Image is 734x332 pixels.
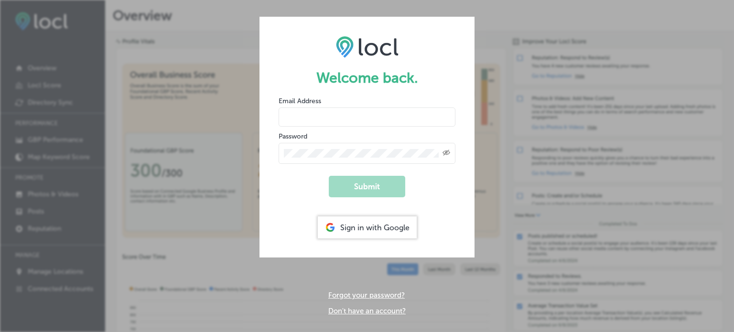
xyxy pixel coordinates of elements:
span: Toggle password visibility [443,149,450,158]
button: Submit [329,176,405,197]
div: Sign in with Google [318,216,417,238]
label: Email Address [279,97,321,105]
h1: Welcome back. [279,69,455,86]
img: LOCL logo [336,36,399,58]
label: Password [279,132,307,140]
a: Forgot your password? [328,291,405,300]
a: Don't have an account? [328,307,406,315]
